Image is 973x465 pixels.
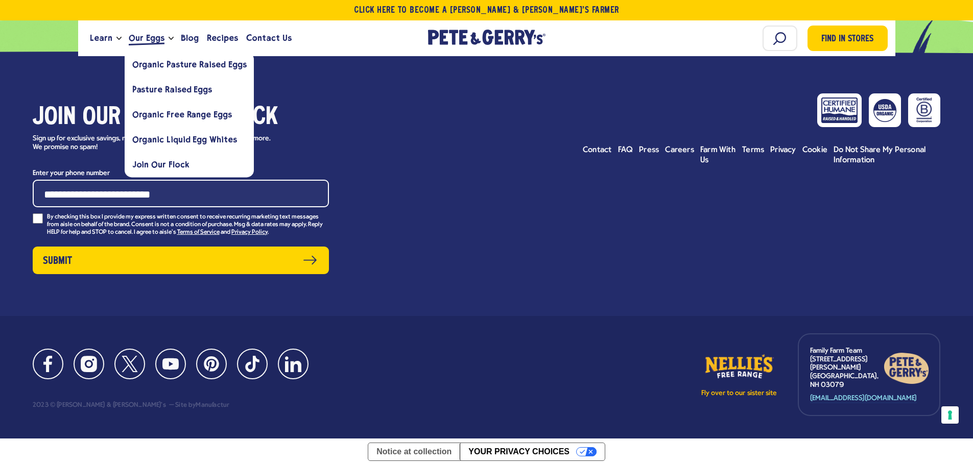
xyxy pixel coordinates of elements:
span: Cookie [802,146,827,154]
span: Find in Stores [821,33,873,46]
button: Submit [33,247,329,274]
span: Organic Free Range Eggs [132,110,232,119]
span: Privacy [770,146,796,154]
a: Manufactur [196,402,229,409]
button: Your consent preferences for tracking technologies [941,406,959,424]
button: Open the dropdown menu for Learn [116,37,122,40]
span: Terms [742,146,764,154]
a: Privacy [770,145,796,155]
p: By checking this box I provide my express written consent to receive recurring marketing text mes... [47,213,329,236]
a: Notice at collection [368,443,460,460]
a: Find in Stores [808,26,888,51]
span: Organic Pasture Raised Eggs [132,60,247,69]
ul: Footer menu [583,145,940,165]
input: By checking this box I provide my express written consent to receive recurring marketing text mes... [33,213,43,224]
a: Terms [742,145,764,155]
p: Family Farm Team [STREET_ADDRESS][PERSON_NAME] [GEOGRAPHIC_DATA], NH 03079 [810,347,884,390]
span: Organic Liquid Egg Whites [132,135,237,144]
input: Search [763,26,797,51]
a: Press [639,145,659,155]
a: Contact [583,145,612,155]
p: Sign up for exclusive savings, recipe inspiration, news from the farm, and more. We promise no spam! [33,135,280,152]
a: Recipes [203,25,242,52]
a: Contact Us [242,25,296,52]
a: FAQ [618,145,633,155]
a: Blog [177,25,203,52]
div: Site by [168,402,229,409]
span: Contact [583,146,612,154]
span: Farm With Us [700,146,735,164]
span: Careers [665,146,694,154]
a: Privacy Policy [231,229,268,236]
a: Pasture Raised Eggs [125,77,254,102]
a: Organic Free Range Eggs [125,102,254,127]
a: [EMAIL_ADDRESS][DOMAIN_NAME] [810,395,917,403]
a: Do Not Share My Personal Information [834,145,940,165]
span: FAQ [618,146,633,154]
a: Careers [665,145,694,155]
span: Recipes [207,32,238,44]
label: Enter your phone number [33,167,329,180]
a: Join Our Flock [125,152,254,177]
span: Learn [90,32,112,44]
h3: Join our friendly flock [33,104,329,132]
span: Pasture Raised Eggs [132,85,212,94]
span: Blog [181,32,199,44]
a: Fly over to our sister site [701,352,777,397]
div: 2023 © [PERSON_NAME] & [PERSON_NAME]'s [33,402,166,409]
a: Learn [86,25,116,52]
span: Press [639,146,659,154]
a: Cookie [802,145,827,155]
a: Organic Pasture Raised Eggs [125,52,254,77]
a: Terms of Service [177,229,220,236]
a: Organic Liquid Egg Whites [125,127,254,152]
span: Join Our Flock [132,160,189,169]
span: Our Eggs [129,32,164,44]
p: Fly over to our sister site [701,390,777,397]
button: Open the dropdown menu for Our Eggs [169,37,174,40]
a: Our Eggs [125,25,169,52]
span: Contact Us [246,32,292,44]
button: Your Privacy Choices [460,443,604,460]
a: Farm With Us [700,145,736,165]
span: Do Not Share My Personal Information [834,146,925,164]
